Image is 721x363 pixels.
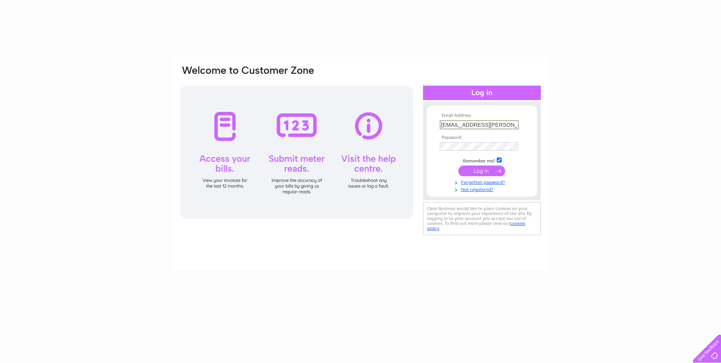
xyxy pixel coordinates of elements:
th: Email Address: [438,113,526,118]
div: Clear Business would like to place cookies on your computer to improve your experience of the sit... [423,202,541,235]
th: Password: [438,135,526,140]
input: Submit [458,166,505,176]
a: Forgotten password? [440,178,526,185]
a: cookies policy [427,221,525,231]
td: Remember me? [438,156,526,164]
a: Not registered? [440,185,526,193]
